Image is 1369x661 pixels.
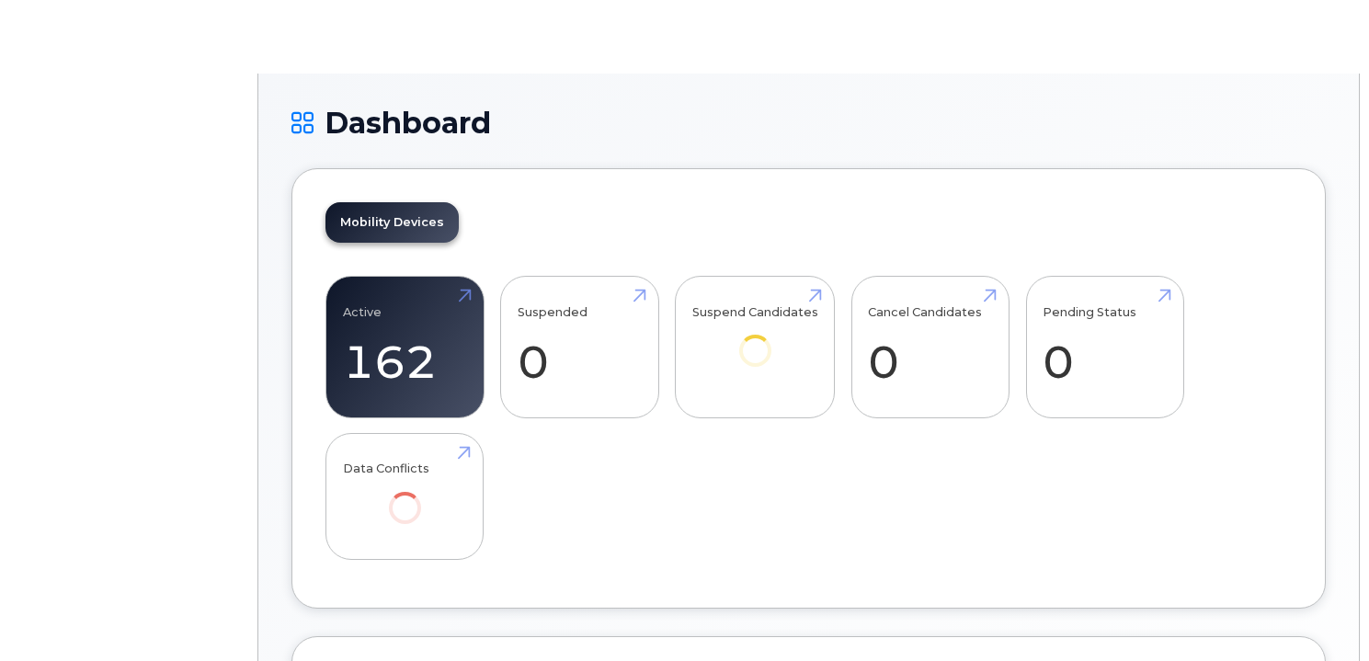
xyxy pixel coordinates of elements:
[325,202,459,243] a: Mobility Devices
[343,287,467,408] a: Active 162
[1043,287,1167,408] a: Pending Status 0
[868,287,992,408] a: Cancel Candidates 0
[692,287,818,393] a: Suspend Candidates
[291,107,1326,139] h1: Dashboard
[518,287,642,408] a: Suspended 0
[343,443,467,549] a: Data Conflicts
